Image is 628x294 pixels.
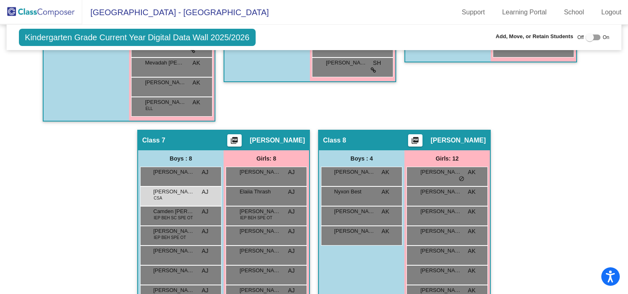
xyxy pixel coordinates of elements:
[459,176,464,182] span: do_not_disturb_alt
[154,234,186,241] span: IEP BEH SPE OT
[420,266,462,275] span: [PERSON_NAME]
[227,134,242,147] button: Print Students Details
[240,227,281,235] span: [PERSON_NAME]
[323,136,346,145] span: Class 8
[145,98,186,106] span: [PERSON_NAME]
[202,247,208,255] span: AJ
[334,227,375,235] span: [PERSON_NAME]
[381,188,389,196] span: AK
[153,227,194,235] span: [PERSON_NAME]
[420,247,462,255] span: [PERSON_NAME]
[468,207,476,216] span: AK
[145,78,186,87] span: [PERSON_NAME]
[153,247,194,255] span: [PERSON_NAME]
[240,215,272,221] span: IEP BEH SPE OT
[154,215,193,221] span: IEP BEH SC SPE OT
[82,6,269,19] span: [GEOGRAPHIC_DATA] - [GEOGRAPHIC_DATA]
[288,247,295,255] span: AJ
[468,247,476,255] span: AK
[202,188,208,196] span: AJ
[557,6,591,19] a: School
[420,188,462,196] span: [PERSON_NAME]
[334,188,375,196] span: Nyxon Best
[240,247,281,255] span: [PERSON_NAME]
[202,266,208,275] span: AJ
[145,59,186,67] span: Mevadah [PERSON_NAME]
[153,207,194,216] span: Camden [PERSON_NAME]
[240,207,281,216] span: [PERSON_NAME]
[288,188,295,196] span: AJ
[288,207,295,216] span: AJ
[240,168,281,176] span: [PERSON_NAME]
[420,168,462,176] span: [PERSON_NAME]
[142,136,165,145] span: Class 7
[153,188,194,196] span: [PERSON_NAME]
[410,136,420,148] mat-icon: picture_as_pdf
[381,207,389,216] span: AK
[334,207,375,216] span: [PERSON_NAME]
[420,207,462,216] span: [PERSON_NAME]
[404,150,490,167] div: Girls: 12
[19,29,256,46] span: Kindergarten Grade Current Year Digital Data Wall 2025/2026
[240,188,281,196] span: Elaiia Thrash
[577,34,584,41] span: Off
[202,168,208,177] span: AJ
[595,6,628,19] a: Logout
[153,168,194,176] span: [PERSON_NAME]
[381,227,389,236] span: AK
[326,59,367,67] span: [PERSON_NAME]
[154,195,162,201] span: CSA
[250,136,305,145] span: [PERSON_NAME]
[420,227,462,235] span: [PERSON_NAME]
[334,168,375,176] span: [PERSON_NAME]
[455,6,492,19] a: Support
[431,136,486,145] span: [PERSON_NAME]
[496,32,573,41] span: Add, Move, or Retain Students
[468,168,476,177] span: AK
[408,134,423,147] button: Print Students Details
[468,266,476,275] span: AK
[240,266,281,275] span: [PERSON_NAME]
[202,227,208,236] span: AJ
[202,207,208,216] span: AJ
[603,34,609,41] span: On
[192,59,200,67] span: AK
[192,78,200,87] span: AK
[468,227,476,236] span: AK
[138,150,224,167] div: Boys : 8
[496,6,554,19] a: Learning Portal
[468,188,476,196] span: AK
[153,266,194,275] span: [PERSON_NAME]
[381,168,389,177] span: AK
[288,266,295,275] span: AJ
[319,150,404,167] div: Boys : 4
[229,136,239,148] mat-icon: picture_as_pdf
[288,168,295,177] span: AJ
[224,150,309,167] div: Girls: 8
[192,98,200,107] span: AK
[288,227,295,236] span: AJ
[145,106,153,112] span: ELL
[373,59,381,67] span: SH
